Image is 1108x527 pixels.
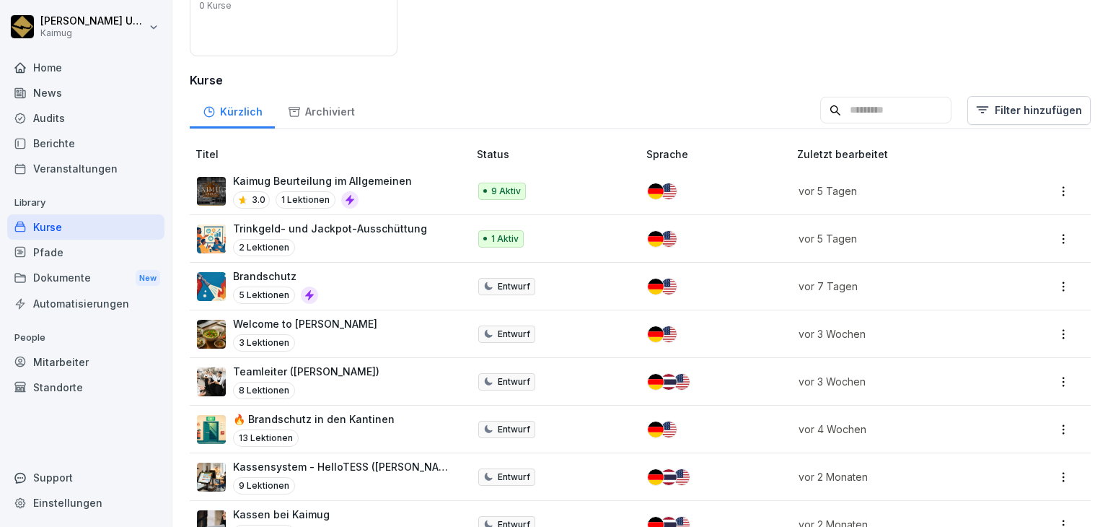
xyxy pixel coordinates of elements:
[233,382,295,399] p: 8 Lektionen
[7,156,164,181] a: Veranstaltungen
[661,469,677,485] img: th.svg
[967,96,1091,125] button: Filter hinzufügen
[498,423,530,436] p: Entwurf
[7,490,164,515] a: Einstellungen
[233,221,427,236] p: Trinkgeld- und Jackpot-Ausschüttung
[661,279,677,295] img: us.svg
[7,214,164,240] a: Kurse
[190,71,1091,89] h3: Kurse
[233,173,412,188] p: Kaimug Beurteilung im Allgemeinen
[197,177,226,206] img: vu7fopty42ny43mjush7cma0.png
[136,270,160,287] div: New
[661,422,677,437] img: us.svg
[477,147,641,162] p: Status
[674,374,690,390] img: us.svg
[40,15,146,27] p: [PERSON_NAME] Ungewitter
[648,374,664,390] img: de.svg
[7,55,164,80] a: Home
[498,328,530,341] p: Entwurf
[7,80,164,105] a: News
[797,147,1016,162] p: Zuletzt bearbeitet
[233,287,295,304] p: 5 Lektionen
[252,193,265,206] p: 3.0
[233,477,295,495] p: 9 Lektionen
[648,183,664,199] img: de.svg
[799,183,998,199] p: vor 5 Tagen
[648,422,664,437] img: de.svg
[646,147,791,162] p: Sprache
[799,231,998,246] p: vor 5 Tagen
[674,469,690,485] img: us.svg
[197,415,226,444] img: nu7qc8ifpiqoep3oh7gb21uj.png
[197,225,226,253] img: xwbqhqr6wm48ihrmnx4a5gd7.png
[7,349,164,375] a: Mitarbeiter
[7,265,164,292] div: Dokumente
[7,326,164,349] p: People
[197,463,226,492] img: k4tsflh0pn5eas51klv85bn1.png
[190,92,275,129] a: Kürzlich
[40,28,146,38] p: Kaimug
[7,465,164,490] div: Support
[7,375,164,400] a: Standorte
[661,374,677,390] img: th.svg
[799,422,998,437] p: vor 4 Wochen
[7,131,164,156] a: Berichte
[648,279,664,295] img: de.svg
[661,231,677,247] img: us.svg
[233,459,454,474] p: Kassensystem - HelloTESS ([PERSON_NAME])
[233,316,377,331] p: Welcome to [PERSON_NAME]
[799,326,998,341] p: vor 3 Wochen
[233,507,330,522] p: Kassen bei Kaimug
[7,105,164,131] a: Audits
[233,239,295,256] p: 2 Lektionen
[233,269,318,284] p: Brandschutz
[498,471,530,484] p: Entwurf
[197,272,226,301] img: b0iy7e1gfawqjs4nezxuanzk.png
[233,430,299,447] p: 13 Lektionen
[648,231,664,247] img: de.svg
[661,326,677,342] img: us.svg
[799,279,998,294] p: vor 7 Tagen
[648,469,664,485] img: de.svg
[195,147,471,162] p: Titel
[7,191,164,214] p: Library
[648,326,664,342] img: de.svg
[7,240,164,265] a: Pfade
[799,469,998,484] p: vor 2 Monaten
[498,280,530,293] p: Entwurf
[199,1,232,10] p: 0 Kurse
[799,374,998,389] p: vor 3 Wochen
[276,191,335,209] p: 1 Lektionen
[491,185,521,198] p: 9 Aktiv
[233,411,395,427] p: 🔥 Brandschutz in den Kantinen
[197,320,226,349] img: kcbrm6dpgkna49ar91ez3gqo.png
[661,183,677,199] img: us.svg
[275,92,367,129] a: Archiviert
[498,375,530,388] p: Entwurf
[491,232,519,245] p: 1 Aktiv
[197,367,226,396] img: pytyph5pk76tu4q1kwztnixg.png
[7,291,164,316] a: Automatisierungen
[233,334,295,352] p: 3 Lektionen
[7,265,164,292] a: DokumenteNew
[233,364,379,379] p: Teamleiter ([PERSON_NAME])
